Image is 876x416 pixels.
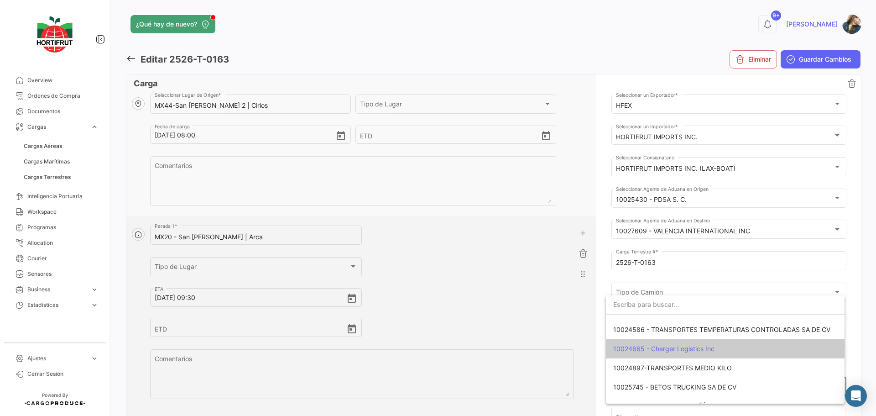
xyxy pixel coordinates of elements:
[606,295,845,314] input: dropdown search
[845,385,867,407] div: Abrir Intercom Messenger
[613,345,714,353] span: 10024665 - Charger Logistics Inc
[613,402,767,410] span: 10027373 - SINTRA COMPAÑÍA DE TRANSPORTES
[613,383,736,391] span: 10025745 - BETOS TRUCKING SA DE CV
[613,364,732,372] span: 10024897-TRANSPORTES MEDIO KILO
[613,326,830,333] span: 10024586 - TRANSPORTES TEMPERATURAS CONTROLADAS SA DE CV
